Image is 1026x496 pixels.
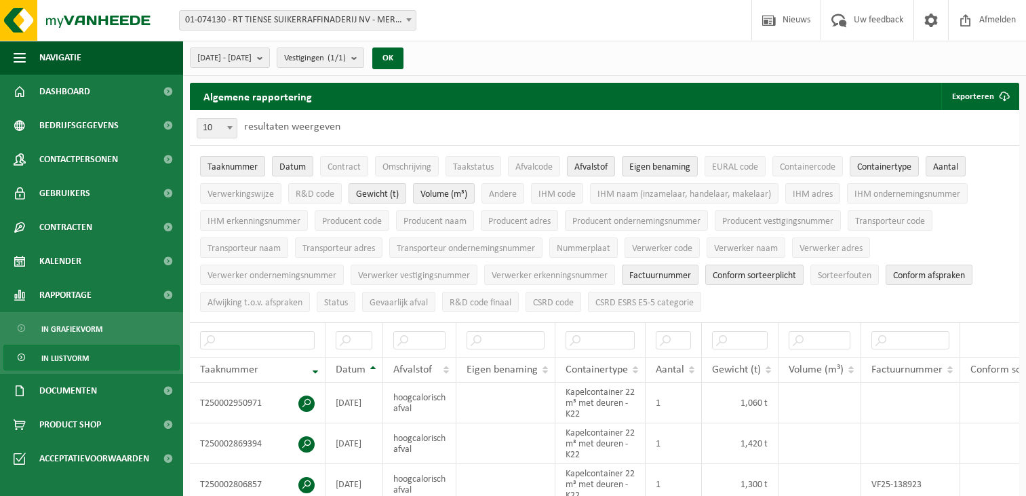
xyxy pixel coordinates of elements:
span: Producent ondernemingsnummer [572,216,701,227]
button: Verwerker codeVerwerker code: Activate to sort [625,237,700,258]
label: resultaten weergeven [244,121,340,132]
button: FactuurnummerFactuurnummer: Activate to sort [622,265,698,285]
span: Vestigingen [284,48,346,69]
td: 1 [646,383,702,423]
a: In lijstvorm [3,345,180,370]
span: Kalender [39,244,81,278]
a: In grafiekvorm [3,316,180,341]
span: Volume (m³) [789,364,844,375]
button: EURAL codeEURAL code: Activate to sort [705,156,766,176]
button: IHM naam (inzamelaar, handelaar, makelaar)IHM naam (inzamelaar, handelaar, makelaar): Activate to... [590,183,778,204]
span: Containercode [780,162,835,172]
button: Exporteren [941,83,1018,110]
span: R&D code finaal [450,298,511,308]
span: CSRD ESRS E5-5 categorie [595,298,694,308]
td: 1,420 t [702,423,778,464]
span: Rapportage [39,278,92,312]
span: Dashboard [39,75,90,109]
span: IHM code [538,189,576,199]
span: 01-074130 - RT TIENSE SUIKERRAFFINADERIJ NV - MERKSEM [179,10,416,31]
span: Contactpersonen [39,142,118,176]
button: Conform afspraken : Activate to sort [886,265,972,285]
span: Afvalstof [574,162,608,172]
span: Verwerker adres [800,244,863,254]
button: Volume (m³)Volume (m³): Activate to sort [413,183,475,204]
span: CSRD code [533,298,574,308]
span: Transporteur ondernemingsnummer [397,244,535,254]
span: Gevaarlijk afval [370,298,428,308]
button: Afwijking t.o.v. afsprakenAfwijking t.o.v. afspraken: Activate to sort [200,292,310,312]
td: hoogcalorisch afval [383,383,456,423]
button: Verwerker vestigingsnummerVerwerker vestigingsnummer: Activate to sort [351,265,477,285]
span: Sorteerfouten [818,271,871,281]
span: IHM erkenningsnummer [208,216,300,227]
button: Producent codeProducent code: Activate to sort [315,210,389,231]
span: Transporteur code [855,216,925,227]
button: Producent adresProducent adres: Activate to sort [481,210,558,231]
button: Transporteur adresTransporteur adres: Activate to sort [295,237,382,258]
td: [DATE] [325,383,383,423]
td: Kapelcontainer 22 m³ met deuren - K22 [555,423,646,464]
span: Nummerplaat [557,244,610,254]
span: In grafiekvorm [41,316,102,342]
span: Factuurnummer [629,271,691,281]
span: 10 [197,119,237,138]
span: IHM naam (inzamelaar, handelaar, makelaar) [597,189,771,199]
span: Producent code [322,216,382,227]
span: EURAL code [712,162,758,172]
button: Gewicht (t)Gewicht (t): Activate to sort [349,183,406,204]
span: Producent naam [403,216,467,227]
button: AantalAantal: Activate to sort [926,156,966,176]
span: Conform sorteerplicht [713,271,796,281]
button: Verwerker erkenningsnummerVerwerker erkenningsnummer: Activate to sort [484,265,615,285]
span: Datum [336,364,366,375]
span: Gewicht (t) [356,189,399,199]
button: Producent naamProducent naam: Activate to sort [396,210,474,231]
button: Conform sorteerplicht : Activate to sort [705,265,804,285]
button: R&D codeR&amp;D code: Activate to sort [288,183,342,204]
button: AfvalstofAfvalstof: Activate to sort [567,156,615,176]
span: IHM ondernemingsnummer [854,189,960,199]
td: Kapelcontainer 22 m³ met deuren - K22 [555,383,646,423]
button: Transporteur ondernemingsnummerTransporteur ondernemingsnummer : Activate to sort [389,237,542,258]
span: Verwerker vestigingsnummer [358,271,470,281]
span: Product Shop [39,408,101,442]
span: Containertype [857,162,911,172]
span: Afwijking t.o.v. afspraken [208,298,302,308]
button: Gevaarlijk afval : Activate to sort [362,292,435,312]
h2: Algemene rapportering [190,83,325,110]
count: (1/1) [328,54,346,62]
button: Transporteur naamTransporteur naam: Activate to sort [200,237,288,258]
span: Transporteur naam [208,244,281,254]
button: IHM codeIHM code: Activate to sort [531,183,583,204]
span: Bedrijfsgegevens [39,109,119,142]
button: Verwerker ondernemingsnummerVerwerker ondernemingsnummer: Activate to sort [200,265,344,285]
span: Conform afspraken [893,271,965,281]
td: T250002869394 [190,423,325,464]
button: Eigen benamingEigen benaming: Activate to sort [622,156,698,176]
span: Verwerker code [632,244,692,254]
button: ContainercodeContainercode: Activate to sort [772,156,843,176]
button: TaaknummerTaaknummer: Activate to remove sorting [200,156,265,176]
button: TaakstatusTaakstatus: Activate to sort [446,156,501,176]
span: Andere [489,189,517,199]
td: 1 [646,423,702,464]
span: Containertype [566,364,628,375]
button: SorteerfoutenSorteerfouten: Activate to sort [810,265,879,285]
button: R&D code finaalR&amp;D code finaal: Activate to sort [442,292,519,312]
span: Taaknummer [200,364,258,375]
td: [DATE] [325,423,383,464]
button: [DATE] - [DATE] [190,47,270,68]
button: Producent ondernemingsnummerProducent ondernemingsnummer: Activate to sort [565,210,708,231]
span: In lijstvorm [41,345,89,371]
button: NummerplaatNummerplaat: Activate to sort [549,237,618,258]
span: Producent adres [488,216,551,227]
button: DatumDatum: Activate to sort [272,156,313,176]
span: [DATE] - [DATE] [197,48,252,69]
button: IHM adresIHM adres: Activate to sort [785,183,840,204]
span: Acceptatievoorwaarden [39,442,149,476]
button: ContractContract: Activate to sort [320,156,368,176]
span: Eigen benaming [467,364,538,375]
span: Afvalstof [393,364,432,375]
button: Transporteur codeTransporteur code: Activate to sort [848,210,932,231]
